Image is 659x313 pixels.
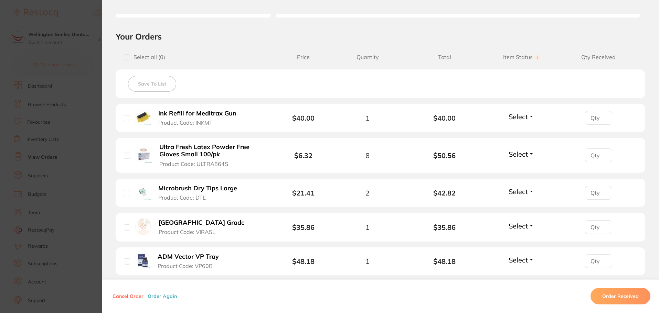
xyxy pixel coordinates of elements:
[406,152,483,159] b: $50.56
[507,112,536,121] button: Select
[146,293,179,299] button: Order Again
[507,222,536,230] button: Select
[158,120,213,126] span: Product Code: INKMT
[509,222,528,230] span: Select
[509,112,528,121] span: Select
[507,187,536,196] button: Select
[292,223,315,232] b: $35.86
[156,110,245,126] button: Ink Refill for Meditrax Gun Product Code: INKMT
[365,257,370,265] span: 1
[365,189,370,197] span: 2
[158,263,213,269] span: Product Code: VP60B
[158,110,236,117] b: Ink Refill for Meditrax Gun
[130,54,165,60] span: Select all ( 0 )
[585,111,612,125] input: Qty
[159,161,228,167] span: Product Code: ULTRA864S
[278,54,329,60] span: Price
[135,184,151,200] img: Microbrush Dry Tips Large
[157,219,253,236] button: [GEOGRAPHIC_DATA] Grade Product Code: VIRA5L
[509,150,528,158] span: Select
[135,146,152,163] img: Ultra Fresh Latex Powder Free Gloves Small 100/pk
[135,253,150,268] img: ADM Vector VP Tray
[585,148,612,162] input: Qty
[483,54,560,60] span: Item Status
[158,253,219,260] b: ADM Vector VP Tray
[329,54,406,60] span: Quantity
[365,223,370,231] span: 1
[507,256,536,264] button: Select
[116,31,645,42] h2: Your Orders
[294,151,312,160] b: $6.32
[292,189,315,197] b: $21.41
[585,186,612,200] input: Qty
[135,218,151,234] img: Viraclean Hospital Grade
[406,114,483,122] b: $40.00
[406,223,483,231] b: $35.86
[158,194,206,201] span: Product Code: DTL
[509,187,528,196] span: Select
[509,256,528,264] span: Select
[406,54,483,60] span: Total
[292,114,315,122] b: $40.00
[156,185,245,201] button: Microbrush Dry Tips Large Product Code: DTL
[156,253,228,270] button: ADM Vector VP Tray Product Code: VP60B
[159,229,215,235] span: Product Code: VIRA5L
[365,152,370,159] span: 8
[591,288,650,304] button: Order Received
[585,220,612,234] input: Qty
[507,150,536,158] button: Select
[560,54,637,60] span: Qty Received
[292,257,315,266] b: $48.18
[128,76,176,92] button: Save To List
[157,143,268,167] button: Ultra Fresh Latex Powder Free Gloves Small 100/pk Product Code: ULTRA864S
[365,114,370,122] span: 1
[406,189,483,197] b: $42.82
[110,293,146,299] button: Cancel Order
[585,254,612,268] input: Qty
[406,257,483,265] b: $48.18
[158,185,237,192] b: Microbrush Dry Tips Large
[159,144,266,158] b: Ultra Fresh Latex Powder Free Gloves Small 100/pk
[159,219,245,226] b: [GEOGRAPHIC_DATA] Grade
[135,109,151,125] img: Ink Refill for Meditrax Gun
